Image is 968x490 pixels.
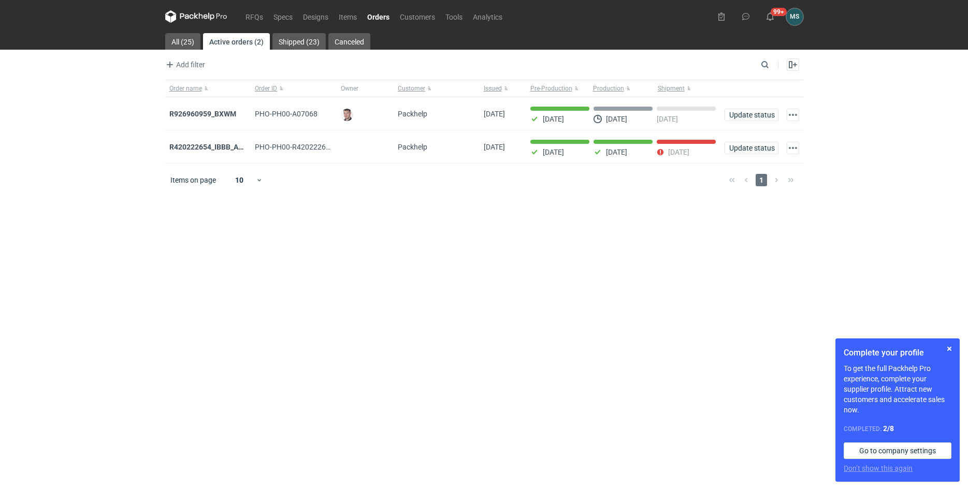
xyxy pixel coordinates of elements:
[484,143,505,151] span: 29/07/2025
[593,84,624,93] span: Production
[786,8,803,25] div: Michał Sokołowski
[255,143,398,151] span: PHO-PH00-R420222654_IBBB_AADN_YYMX
[530,84,572,93] span: Pre-Production
[729,111,774,118] span: Update status
[240,10,268,23] a: RFQs
[606,148,627,156] p: [DATE]
[251,80,337,97] button: Order ID
[725,142,778,154] button: Update status
[394,80,480,97] button: Customer
[272,33,326,50] a: Shipped (23)
[543,115,564,123] p: [DATE]
[203,33,270,50] a: Active orders (2)
[468,10,508,23] a: Analytics
[762,8,778,25] button: 99+
[169,110,236,118] a: R926960959_BXWM
[844,463,913,473] button: Don’t show this again
[255,110,317,118] span: PHO-PH00-A07068
[844,423,951,434] div: Completed:
[164,58,205,71] span: Add filter
[844,363,951,415] p: To get the full Packhelp Pro experience, complete your supplier profile. Attract new customers an...
[543,148,564,156] p: [DATE]
[484,110,505,118] span: 04/08/2025
[165,33,200,50] a: All (25)
[398,84,425,93] span: Customer
[787,142,799,154] button: Actions
[255,84,277,93] span: Order ID
[786,8,803,25] button: MS
[787,109,799,121] button: Actions
[268,10,298,23] a: Specs
[165,80,251,97] button: Order name
[657,115,678,123] p: [DATE]
[298,10,334,23] a: Designs
[163,58,206,71] button: Add filter
[362,10,395,23] a: Orders
[395,10,440,23] a: Customers
[223,173,256,187] div: 10
[328,33,370,50] a: Canceled
[759,58,792,71] input: Search
[398,110,427,118] span: Packhelp
[440,10,468,23] a: Tools
[341,84,358,93] span: Owner
[480,80,526,97] button: Issued
[883,424,894,433] strong: 2 / 8
[656,80,720,97] button: Shipment
[756,174,767,186] span: 1
[725,109,778,121] button: Update status
[484,84,502,93] span: Issued
[729,144,774,152] span: Update status
[606,115,627,123] p: [DATE]
[526,80,591,97] button: Pre-Production
[844,442,951,459] a: Go to company settings
[668,148,689,156] p: [DATE]
[170,175,216,185] span: Items on page
[943,343,956,355] button: Skip for now
[398,143,427,151] span: Packhelp
[334,10,362,23] a: Items
[658,84,685,93] span: Shipment
[591,80,656,97] button: Production
[844,347,951,359] h1: Complete your profile
[165,10,227,23] svg: Packhelp Pro
[341,109,353,121] img: Maciej Sikora
[169,143,276,151] a: R420222654_IBBB_AADN_YYMX
[169,84,202,93] span: Order name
